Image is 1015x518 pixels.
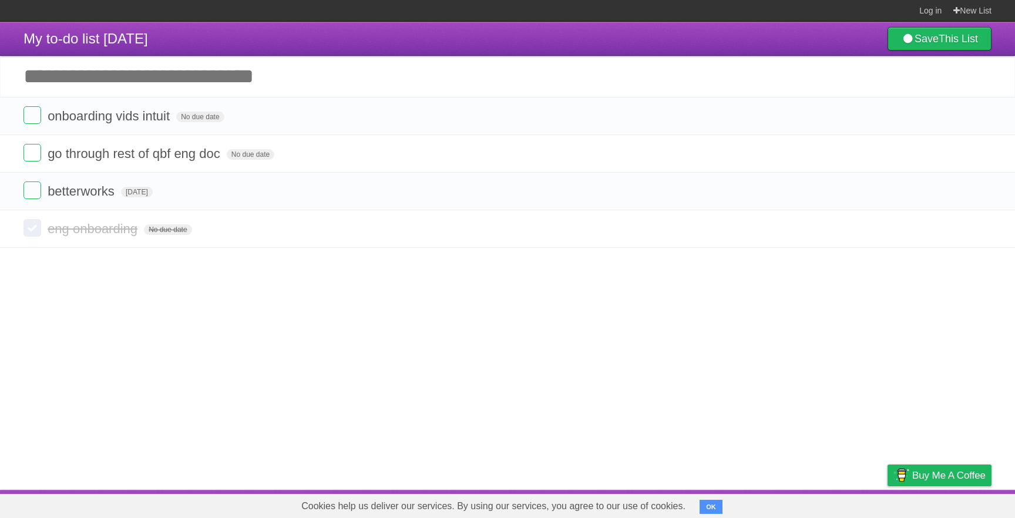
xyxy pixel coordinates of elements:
[700,500,722,514] button: OK
[144,224,191,235] span: No due date
[23,181,41,199] label: Done
[832,493,858,515] a: Terms
[48,184,117,199] span: betterworks
[939,33,978,45] b: This List
[23,144,41,162] label: Done
[176,112,224,122] span: No due date
[23,106,41,124] label: Done
[121,187,153,197] span: [DATE]
[770,493,818,515] a: Developers
[227,149,274,160] span: No due date
[23,31,148,46] span: My to-do list [DATE]
[893,465,909,485] img: Buy me a coffee
[888,465,992,486] a: Buy me a coffee
[48,109,173,123] span: onboarding vids intuit
[917,493,992,515] a: Suggest a feature
[912,465,986,486] span: Buy me a coffee
[48,146,223,161] span: go through rest of qbf eng doc
[731,493,756,515] a: About
[888,27,992,51] a: SaveThis List
[290,495,697,518] span: Cookies help us deliver our services. By using our services, you agree to our use of cookies.
[48,221,140,236] span: eng onboarding
[23,219,41,237] label: Done
[872,493,903,515] a: Privacy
